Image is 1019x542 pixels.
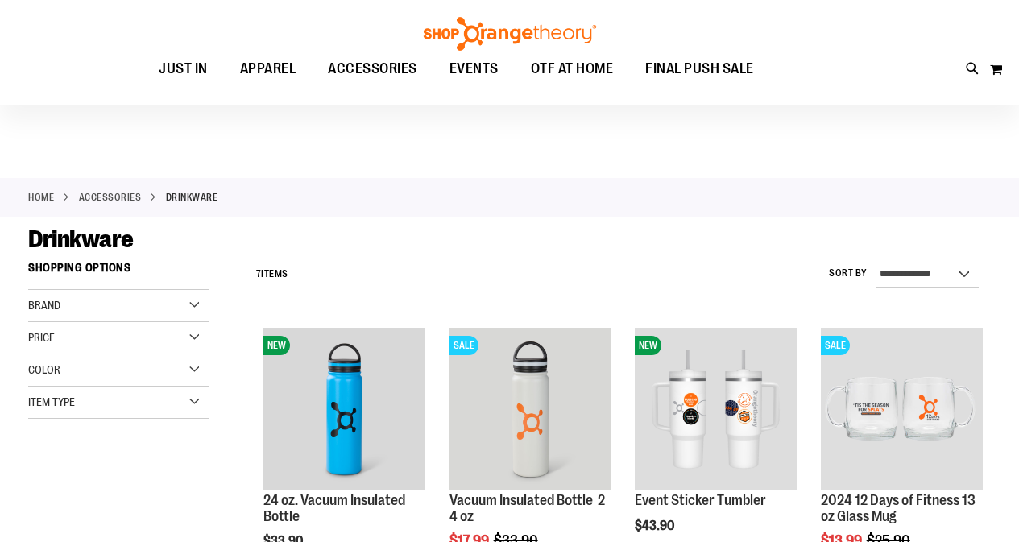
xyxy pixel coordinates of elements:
span: Drinkware [28,225,134,253]
a: APPAREL [224,51,313,88]
span: OTF AT HOME [531,51,614,87]
strong: Drinkware [166,190,218,205]
a: Vacuum Insulated Bottle 24 oz [449,492,605,524]
img: 24 oz. Vacuum Insulated Bottle [263,328,425,490]
a: FINAL PUSH SALE [629,51,770,88]
span: EVENTS [449,51,499,87]
a: Vacuum Insulated Bottle 24 ozSALE [449,328,611,492]
a: OTF 40 oz. Sticker TumblerNEW [635,328,797,492]
a: 2024 12 Days of Fitness 13 oz Glass Mug [821,492,976,524]
a: JUST IN [143,51,224,88]
a: 24 oz. Vacuum Insulated BottleNEW [263,328,425,492]
a: Event Sticker Tumbler [635,492,766,508]
a: 24 oz. Vacuum Insulated Bottle [263,492,405,524]
a: OTF AT HOME [515,51,630,88]
span: APPAREL [240,51,296,87]
span: Color [28,363,60,376]
a: ACCESSORIES [79,190,142,205]
a: Main image of 2024 12 Days of Fitness 13 oz Glass MugSALE [821,328,983,492]
span: Price [28,331,55,344]
label: Sort By [829,267,868,280]
span: NEW [635,336,661,355]
span: FINAL PUSH SALE [645,51,754,87]
span: NEW [263,336,290,355]
img: Vacuum Insulated Bottle 24 oz [449,328,611,490]
img: Shop Orangetheory [421,17,599,51]
span: Brand [28,299,60,312]
span: JUST IN [159,51,208,87]
span: 7 [256,268,262,279]
strong: Shopping Options [28,254,209,290]
a: EVENTS [433,51,515,88]
span: SALE [821,336,850,355]
span: ACCESSORIES [328,51,417,87]
h2: Items [256,262,288,287]
span: SALE [449,336,478,355]
span: $43.90 [635,519,677,533]
img: OTF 40 oz. Sticker Tumbler [635,328,797,490]
a: Home [28,190,54,205]
a: ACCESSORIES [312,51,433,87]
span: Item Type [28,395,75,408]
img: Main image of 2024 12 Days of Fitness 13 oz Glass Mug [821,328,983,490]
